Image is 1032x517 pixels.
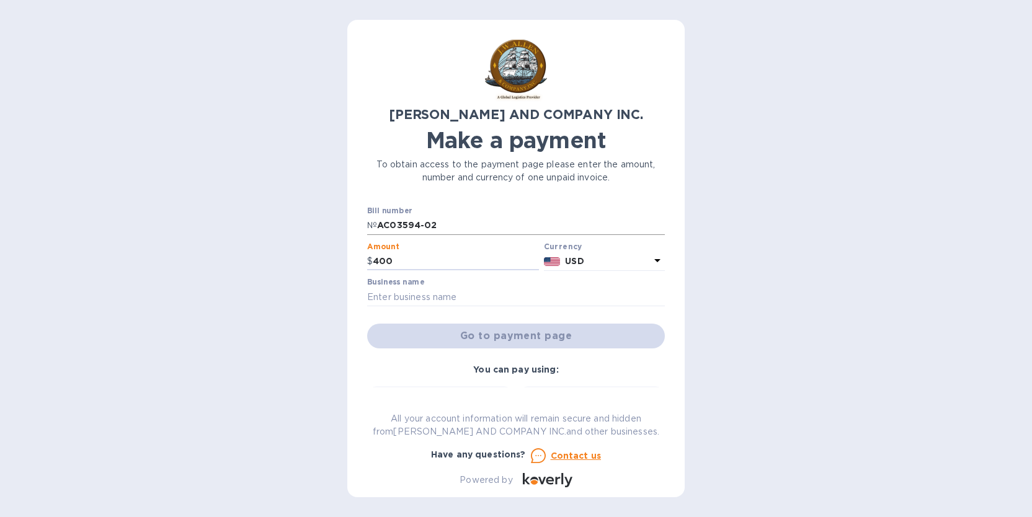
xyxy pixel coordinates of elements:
input: Enter business name [367,288,665,306]
p: Powered by [460,474,512,487]
input: 0.00 [373,252,539,271]
p: All your account information will remain secure and hidden from [PERSON_NAME] AND COMPANY INC. an... [367,412,665,438]
img: USD [544,257,561,266]
b: You can pay using: [473,365,558,374]
p: $ [367,255,373,268]
b: USD [565,256,584,266]
label: Business name [367,279,424,286]
b: [PERSON_NAME] AND COMPANY INC. [389,107,643,122]
p: № [367,219,377,232]
u: Contact us [551,451,602,461]
b: Currency [544,242,582,251]
label: Amount [367,243,399,250]
input: Enter bill number [377,216,665,235]
p: To obtain access to the payment page please enter the amount, number and currency of one unpaid i... [367,158,665,184]
label: Bill number [367,208,412,215]
h1: Make a payment [367,127,665,153]
b: Have any questions? [431,449,526,459]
